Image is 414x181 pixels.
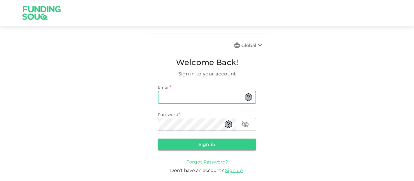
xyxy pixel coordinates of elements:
span: Welcome Back! [158,56,256,69]
button: Sign in [158,139,256,150]
div: Global [241,41,264,49]
span: Sign up [225,167,243,173]
span: Password [158,112,178,117]
span: Email [158,85,169,90]
span: Forgot Password? [186,159,228,165]
a: Forgot Password? [186,159,228,165]
input: password [158,118,236,131]
span: Don’t have an account? [170,167,224,173]
input: email [158,91,256,104]
span: Sign in to your account [158,70,256,78]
